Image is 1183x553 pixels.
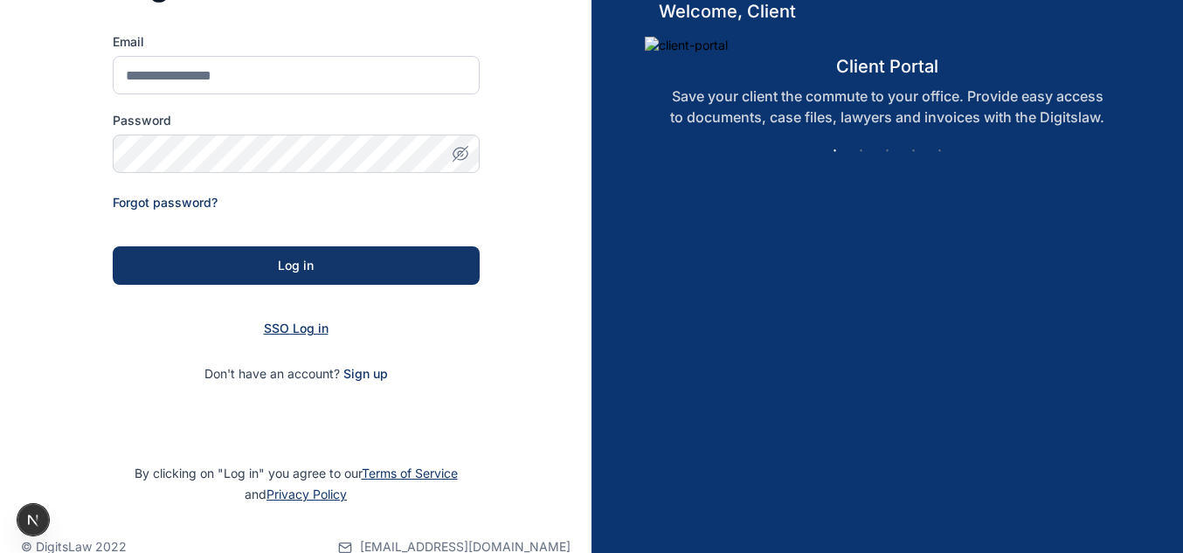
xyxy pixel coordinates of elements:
a: Terms of Service [362,466,458,480]
p: Don't have an account? [113,365,480,383]
button: 2 [853,142,870,160]
p: Save your client the commute to your office. Provide easy access to documents, case files, lawyer... [645,86,1130,128]
button: 3 [879,142,896,160]
p: By clicking on "Log in" you agree to our [21,463,571,505]
a: SSO Log in [264,321,329,335]
button: 1 [827,142,844,160]
span: Sign up [343,365,388,383]
button: 5 [931,142,949,160]
button: Previous [754,142,771,160]
a: Forgot password? [113,195,218,210]
button: 4 [905,142,923,160]
button: Next [1003,142,1020,160]
button: Log in [113,246,480,285]
div: Log in [141,257,452,274]
label: Password [113,112,480,129]
a: Sign up [343,366,388,381]
span: and [245,487,347,501]
a: Privacy Policy [266,487,347,501]
label: Email [113,33,480,51]
img: client-portal [645,37,1130,54]
h5: client portal [645,54,1130,79]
